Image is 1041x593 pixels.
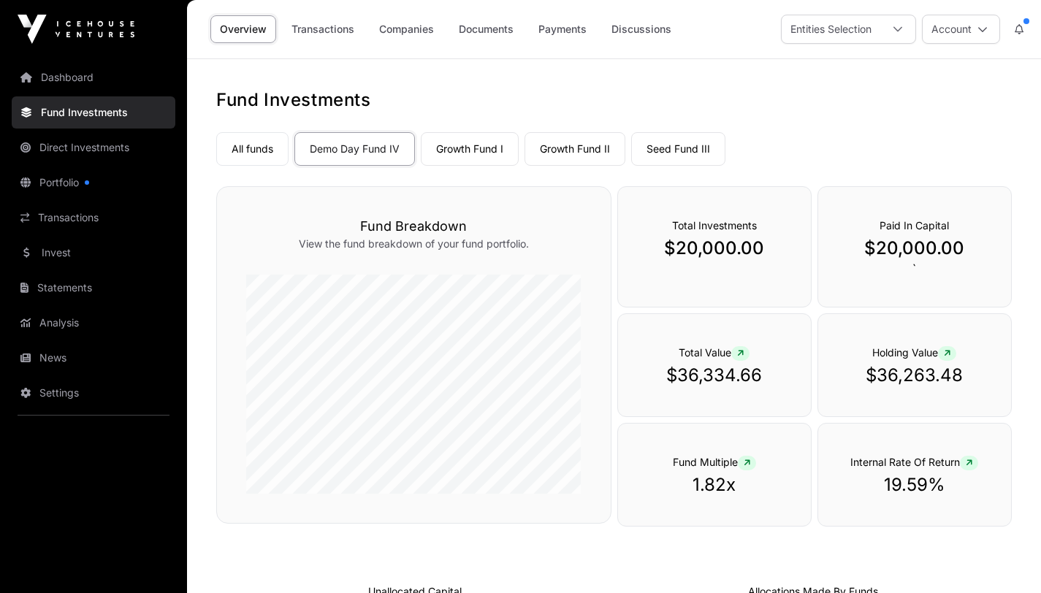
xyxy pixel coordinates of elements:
span: Paid In Capital [880,219,949,232]
a: Transactions [282,15,364,43]
a: Portfolio [12,167,175,199]
a: Demo Day Fund IV [294,132,415,166]
div: Entities Selection [782,15,880,43]
h1: Fund Investments [216,88,1012,112]
span: Total Value [679,346,750,359]
a: All funds [216,132,289,166]
p: $20,000.00 [847,237,982,260]
a: Analysis [12,307,175,339]
a: Overview [210,15,276,43]
button: Account [922,15,1000,44]
span: Total Investments [672,219,757,232]
div: ` [817,186,1012,307]
p: 19.59% [847,473,982,497]
p: View the fund breakdown of your fund portfolio. [246,237,581,251]
span: Fund Multiple [673,456,756,468]
a: Dashboard [12,61,175,93]
a: Settings [12,377,175,409]
a: Companies [370,15,443,43]
a: Invest [12,237,175,269]
a: Discussions [602,15,681,43]
a: Statements [12,272,175,304]
a: Direct Investments [12,131,175,164]
a: News [12,342,175,374]
span: Holding Value [872,346,956,359]
a: Seed Fund III [631,132,725,166]
h3: Fund Breakdown [246,216,581,237]
a: Growth Fund II [525,132,625,166]
a: Documents [449,15,523,43]
p: $20,000.00 [647,237,782,260]
a: Fund Investments [12,96,175,129]
a: Payments [529,15,596,43]
a: Growth Fund I [421,132,519,166]
a: Transactions [12,202,175,234]
p: 1.82x [647,473,782,497]
img: Icehouse Ventures Logo [18,15,134,44]
p: $36,263.48 [847,364,982,387]
span: Internal Rate Of Return [850,456,978,468]
p: $36,334.66 [647,364,782,387]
